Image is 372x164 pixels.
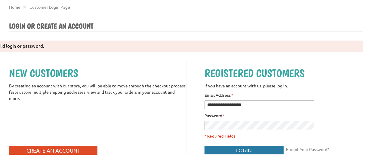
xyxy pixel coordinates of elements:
[9,4,20,10] a: Home
[9,22,363,32] h1: Login or Create an Account
[29,4,70,10] a: Customer Login Page
[9,146,97,155] button: Create an Account
[9,83,186,102] p: By creating an account with our store, you will be able to move through the checkout process fast...
[204,113,225,119] label: Password
[204,146,284,154] button: Login
[284,145,330,154] a: Forgot Your Password?
[9,67,186,80] h2: New Customers
[236,147,252,153] span: Login
[204,67,363,80] h2: Registered Customers
[204,133,363,139] p: * Required Fields
[204,93,233,99] label: Email Address
[204,83,363,89] p: If you have an account with us, please log in.
[26,147,80,153] span: Create an Account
